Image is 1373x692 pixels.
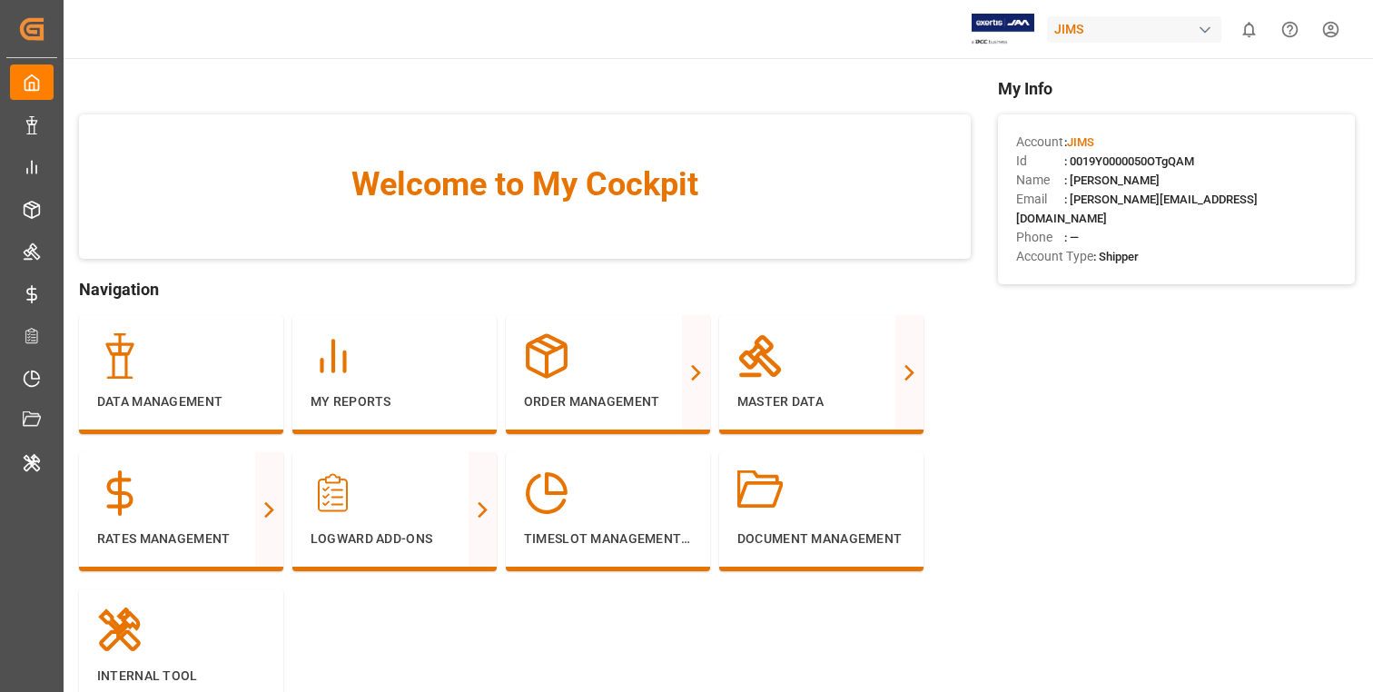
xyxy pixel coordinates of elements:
[998,76,1355,101] span: My Info
[1016,247,1093,266] span: Account Type
[1047,16,1221,43] div: JIMS
[1067,135,1094,149] span: JIMS
[737,392,905,411] p: Master Data
[1016,171,1064,190] span: Name
[1064,173,1160,187] span: : [PERSON_NAME]
[1016,228,1064,247] span: Phone
[1016,193,1258,225] span: : [PERSON_NAME][EMAIL_ADDRESS][DOMAIN_NAME]
[737,529,905,549] p: Document Management
[972,14,1034,45] img: Exertis%20JAM%20-%20Email%20Logo.jpg_1722504956.jpg
[1064,154,1194,168] span: : 0019Y0000050OTgQAM
[97,529,265,549] p: Rates Management
[1229,9,1269,50] button: show 0 new notifications
[1016,133,1064,152] span: Account
[1093,250,1139,263] span: : Shipper
[1047,12,1229,46] button: JIMS
[1269,9,1310,50] button: Help Center
[97,667,265,686] p: Internal Tool
[1016,152,1064,171] span: Id
[115,160,934,209] span: Welcome to My Cockpit
[524,392,692,411] p: Order Management
[524,529,692,549] p: Timeslot Management V2
[79,277,971,302] span: Navigation
[1064,231,1079,244] span: : —
[311,529,479,549] p: Logward Add-ons
[311,392,479,411] p: My Reports
[1064,135,1094,149] span: :
[97,392,265,411] p: Data Management
[1016,190,1064,209] span: Email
